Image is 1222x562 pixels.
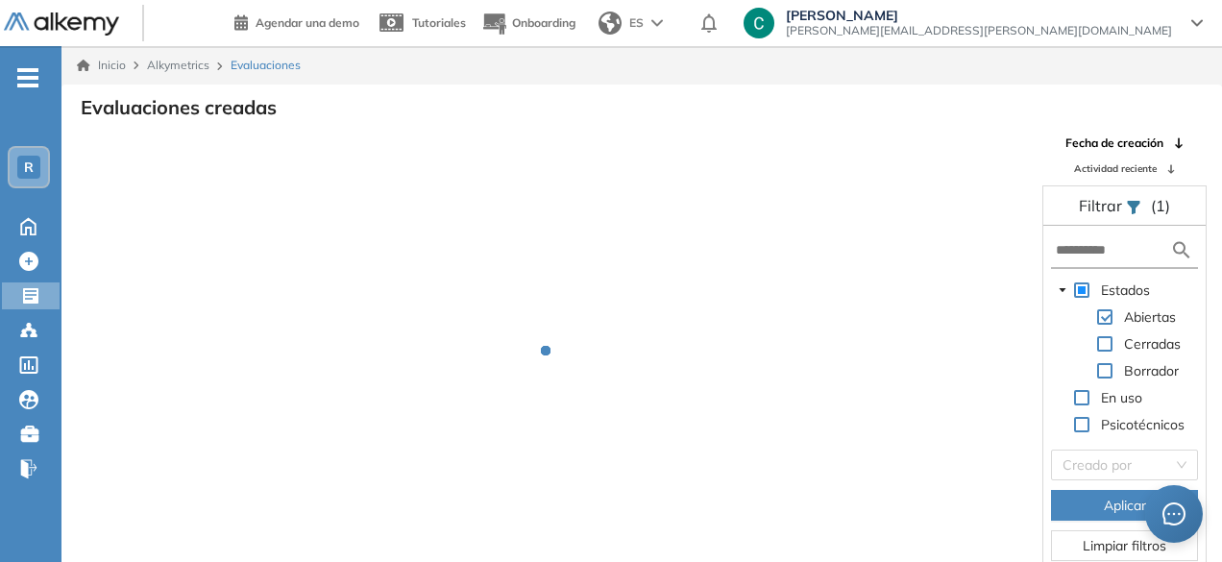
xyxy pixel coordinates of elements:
span: R [24,159,34,175]
button: Aplicar [1051,490,1198,521]
h3: Evaluaciones creadas [81,96,277,119]
span: En uso [1097,386,1146,409]
img: arrow [651,19,663,27]
span: ES [629,14,644,32]
i: - [17,76,38,80]
button: Onboarding [481,3,575,44]
span: (1) [1151,194,1170,217]
a: Inicio [77,57,126,74]
span: Borrador [1124,362,1179,379]
span: Filtrar [1079,196,1126,215]
span: Limpiar filtros [1083,535,1166,556]
span: Abiertas [1124,308,1176,326]
img: world [599,12,622,35]
span: Borrador [1120,359,1183,382]
span: Agendar una demo [256,15,359,30]
span: Tutoriales [412,15,466,30]
span: Estados [1097,279,1154,302]
span: Fecha de creación [1065,134,1163,152]
span: [PERSON_NAME][EMAIL_ADDRESS][PERSON_NAME][DOMAIN_NAME] [786,23,1172,38]
span: Estados [1101,281,1150,299]
span: Cerradas [1124,335,1181,353]
img: Logo [4,12,119,37]
span: Evaluaciones [231,57,301,74]
span: Alkymetrics [147,58,209,72]
span: Onboarding [512,15,575,30]
span: caret-down [1058,285,1067,295]
span: Psicotécnicos [1097,413,1188,436]
span: Abiertas [1120,305,1180,329]
span: Actividad reciente [1074,161,1157,176]
span: Psicotécnicos [1101,416,1185,433]
a: Agendar una demo [234,10,359,33]
img: search icon [1170,238,1193,262]
span: message [1162,502,1185,525]
span: [PERSON_NAME] [786,8,1172,23]
span: En uso [1101,389,1142,406]
span: Cerradas [1120,332,1185,355]
span: Aplicar [1104,495,1146,516]
button: Limpiar filtros [1051,530,1198,561]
